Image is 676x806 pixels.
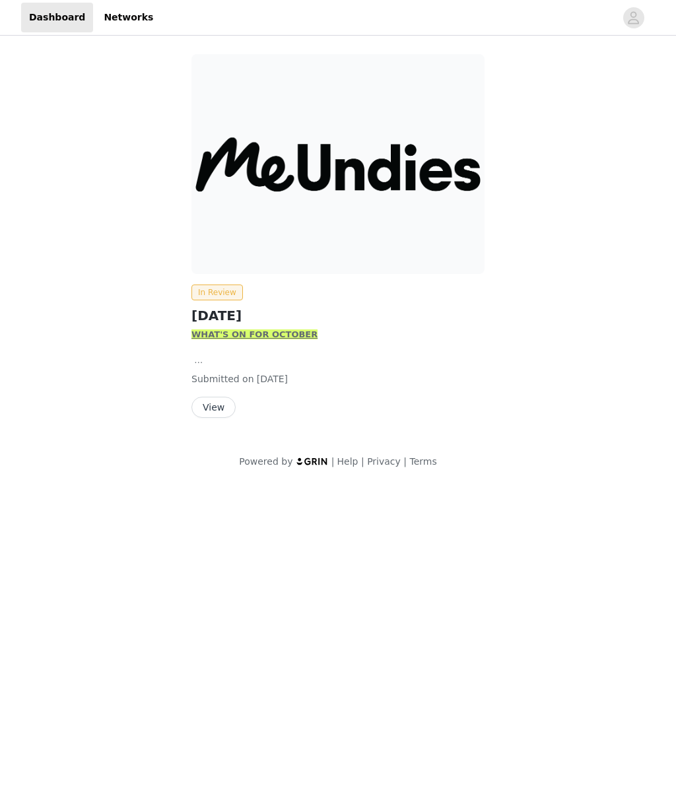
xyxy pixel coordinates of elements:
[361,456,364,467] span: |
[337,456,358,467] a: Help
[627,7,640,28] div: avatar
[191,397,236,418] button: View
[409,456,436,467] a: Terms
[331,456,335,467] span: |
[257,374,288,384] span: [DATE]
[296,457,329,465] img: logo
[191,403,236,413] a: View
[191,374,254,384] span: Submitted on
[96,3,161,32] a: Networks
[191,285,243,300] span: In Review
[21,3,93,32] a: Dashboard
[191,54,485,274] img: MeUndies
[403,456,407,467] span: |
[239,456,292,467] span: Powered by
[191,306,485,325] h2: [DATE]
[367,456,401,467] a: Privacy
[201,329,318,339] strong: HAT'S ON FOR OCTOBER
[191,329,201,339] strong: W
